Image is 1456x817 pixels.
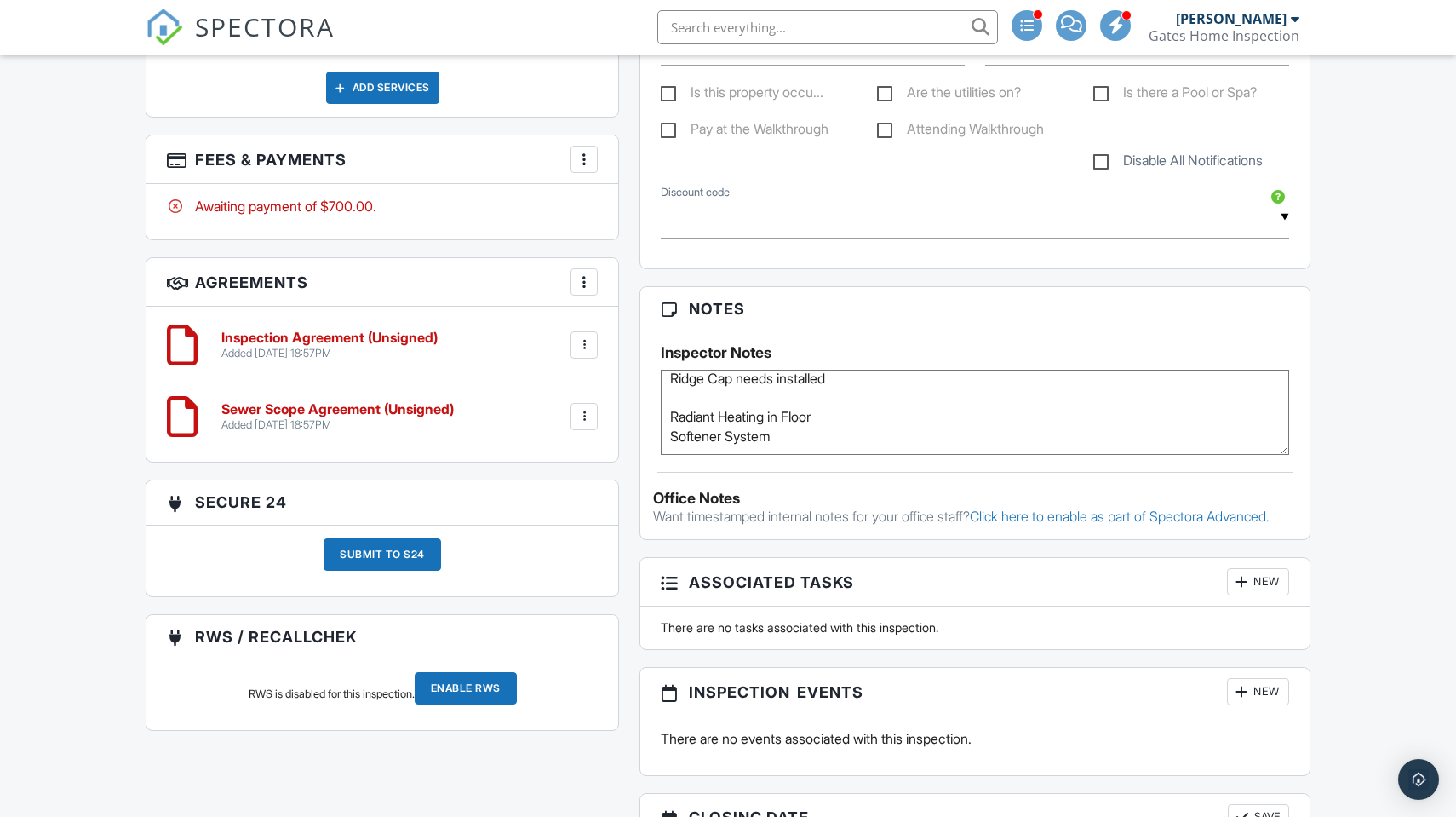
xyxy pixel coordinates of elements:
[1176,10,1287,27] div: [PERSON_NAME]
[1227,678,1289,705] div: New
[221,331,438,346] h6: Inspection Agreement (Unsigned)
[689,571,854,594] span: Associated Tasks
[1398,759,1439,800] div: Open Intercom Messenger
[661,121,828,142] label: Pay at the Walkthrough
[797,681,863,704] span: Events
[970,508,1270,525] a: Click here to enable as part of Spectora Advanced.
[653,490,1297,507] div: Office Notes
[653,507,1297,526] p: Want timestamped internal notes for your office staff?
[221,331,438,360] a: Inspection Agreement (Unsigned) Added [DATE] 18:57PM
[324,538,441,571] div: Submit to S24
[1227,568,1289,595] div: New
[146,9,183,46] img: The Best Home Inspection Software - Spectora
[146,258,618,307] h3: Agreements
[877,121,1044,142] label: Attending Walkthrough
[146,615,618,659] h3: RWS / RecallChek
[146,480,618,525] h3: Secure 24
[689,681,790,704] span: Inspection
[661,729,1289,748] p: There are no events associated with this inspection.
[661,344,1289,361] h5: Inspector Notes
[415,672,517,705] input: Enable RWS
[221,347,438,360] div: Added [DATE] 18:57PM
[1149,27,1299,44] div: Gates Home Inspection
[249,688,415,701] div: RWS is disabled for this inspection.
[877,84,1021,106] label: Are the utilities on?
[221,402,454,432] a: Sewer Scope Agreement (Unsigned) Added [DATE] 18:57PM
[195,9,335,44] span: SPECTORA
[1093,84,1257,106] label: Is there a Pool or Spa?
[221,418,454,432] div: Added [DATE] 18:57PM
[661,84,823,106] label: Is this property occupied?
[657,10,998,44] input: Search everything...
[651,619,1299,636] div: There are no tasks associated with this inspection.
[324,538,441,584] a: Submit to S24
[1093,152,1263,174] label: Disable All Notifications
[661,185,730,200] label: Discount code
[640,287,1310,331] h3: Notes
[221,402,454,417] h6: Sewer Scope Agreement (Unsigned)
[146,23,335,59] a: SPECTORA
[326,72,439,104] div: Add Services
[146,135,618,184] h3: Fees & Payments
[167,197,598,216] div: Awaiting payment of $700.00.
